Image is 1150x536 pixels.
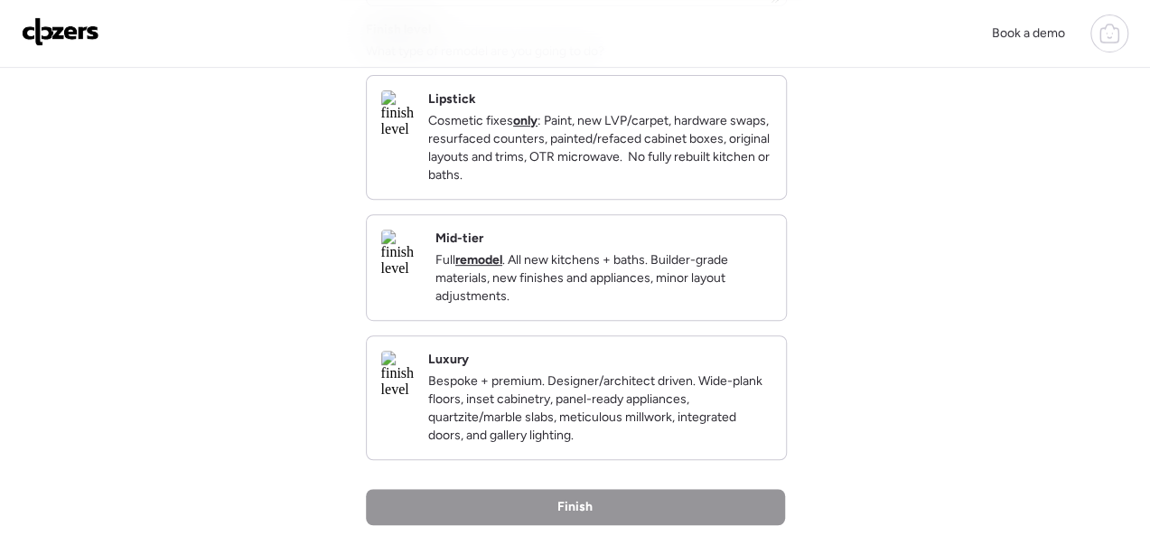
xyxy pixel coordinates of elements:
[992,25,1065,41] span: Book a demo
[428,90,476,108] h2: Lipstick
[428,112,771,184] p: Cosmetic fixes : Paint, new LVP/carpet, hardware swaps, resurfaced counters, painted/refaced cabi...
[513,113,538,128] strong: only
[22,17,99,46] img: Logo
[435,251,771,306] p: Full . All new kitchens + baths. Builder-grade materials, new finishes and appliances, minor layo...
[428,372,771,445] p: Bespoke + premium. Designer/architect driven. Wide-plank floors, inset cabinetry, panel-ready app...
[381,90,414,137] img: finish level
[381,351,414,398] img: finish level
[381,230,421,277] img: finish level
[428,351,469,369] h2: Luxury
[455,252,502,268] strong: remodel
[435,230,483,248] h2: Mid-tier
[557,498,593,516] span: Finish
